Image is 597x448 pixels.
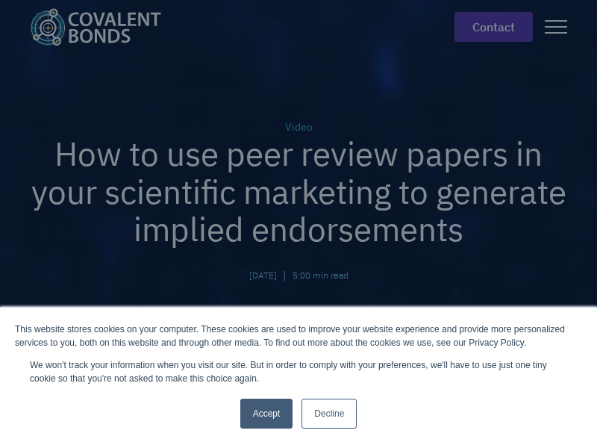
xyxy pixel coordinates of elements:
div: Video [30,119,567,135]
a: Accept [240,399,293,429]
a: contact [454,12,533,42]
img: Covalent Bonds White / Teal Logo [30,8,161,46]
a: home [30,8,173,46]
div: This website stores cookies on your computer. These cookies are used to improve your website expe... [15,323,582,349]
p: We won't track your information when you visit our site. But in order to comply with your prefere... [30,358,567,385]
a: Decline [301,399,357,429]
div: | [283,267,287,284]
div: 5:00 min read [293,269,348,282]
h1: How to use peer review papers in your scientific marketing to generate implied endorsements [30,135,567,249]
div: [DATE] [249,269,277,282]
